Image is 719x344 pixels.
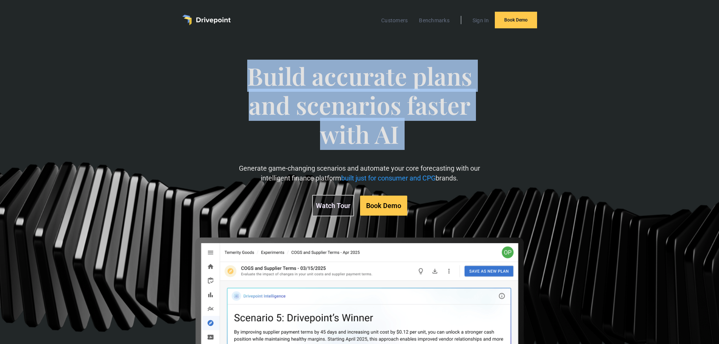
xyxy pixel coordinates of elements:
[415,15,453,25] a: Benchmarks
[182,15,231,25] a: home
[495,12,537,28] a: Book Demo
[312,195,354,216] a: Watch Tour
[469,15,493,25] a: Sign In
[236,164,483,182] p: Generate game-changing scenarios and automate your core forecasting with our intelligent finance ...
[377,15,411,25] a: Customers
[341,174,436,182] span: built just for consumer and CPG
[360,196,407,216] a: Book Demo
[236,62,483,164] span: Build accurate plans and scenarios faster with AI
